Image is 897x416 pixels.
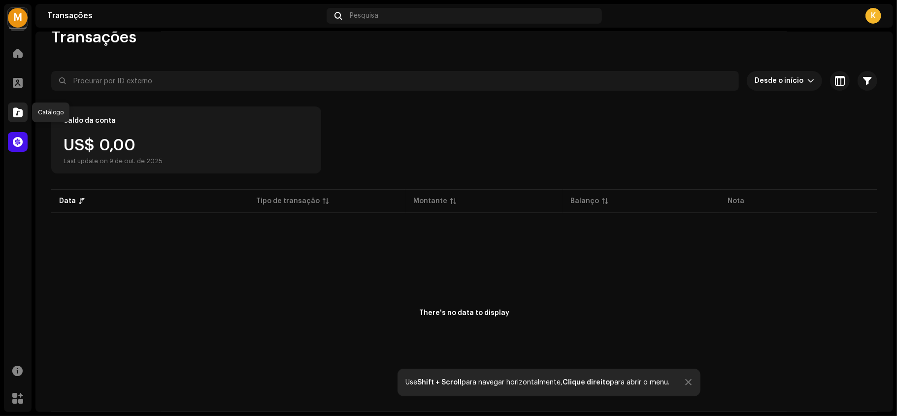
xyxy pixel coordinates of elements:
[51,28,136,47] span: Transações
[350,12,378,20] span: Pesquisa
[865,8,881,24] div: K
[419,308,509,318] div: There's no data to display
[563,379,610,386] strong: Clique direito
[755,71,807,91] span: Desde o início
[418,379,462,386] strong: Shift + Scroll
[807,71,814,91] div: dropdown trigger
[8,8,28,28] div: M
[64,157,163,165] div: Last update on 9 de out. de 2025
[406,379,670,386] div: Use para navegar horizontalmente, para abrir o menu.
[51,71,739,91] input: Procurar por ID externo
[47,12,323,20] div: Transações
[64,117,116,125] div: Saldo da conta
